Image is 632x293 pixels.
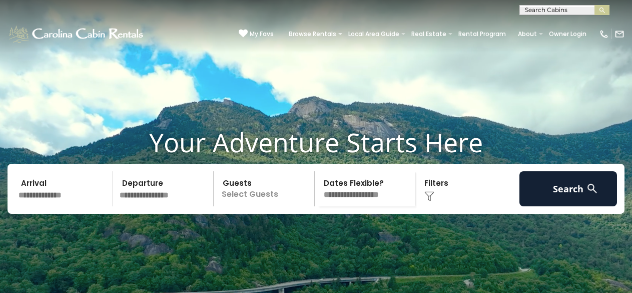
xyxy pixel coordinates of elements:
span: My Favs [250,30,274,39]
a: Browse Rentals [284,27,341,41]
button: Search [519,171,617,206]
a: Rental Program [453,27,511,41]
p: Select Guests [217,171,314,206]
a: About [513,27,542,41]
img: mail-regular-white.png [614,29,624,39]
img: search-regular-white.png [586,182,598,195]
a: Real Estate [406,27,451,41]
img: filter--v1.png [424,191,434,201]
a: Owner Login [544,27,591,41]
img: phone-regular-white.png [599,29,609,39]
a: Local Area Guide [343,27,404,41]
img: White-1-1-2.png [8,24,146,44]
a: My Favs [239,29,274,39]
h1: Your Adventure Starts Here [8,127,624,158]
